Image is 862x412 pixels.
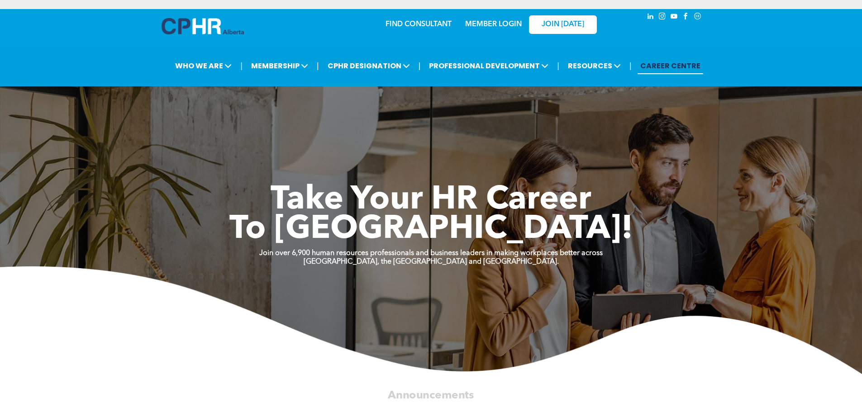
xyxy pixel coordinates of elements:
span: MEMBERSHIP [248,57,311,74]
a: facebook [681,11,691,24]
li: | [317,57,319,75]
span: JOIN [DATE] [542,20,584,29]
a: CAREER CENTRE [638,57,703,74]
a: Social network [693,11,703,24]
strong: Join over 6,900 human resources professionals and business leaders in making workplaces better ac... [259,250,603,257]
li: | [557,57,559,75]
span: PROFESSIONAL DEVELOPMENT [426,57,551,74]
span: WHO WE ARE [172,57,234,74]
strong: [GEOGRAPHIC_DATA], the [GEOGRAPHIC_DATA] and [GEOGRAPHIC_DATA]. [304,258,559,265]
a: youtube [669,11,679,24]
a: linkedin [646,11,656,24]
a: MEMBER LOGIN [465,21,522,28]
a: FIND CONSULTANT [386,21,452,28]
li: | [629,57,632,75]
img: A blue and white logo for cp alberta [162,18,244,34]
span: RESOURCES [565,57,624,74]
a: JOIN [DATE] [529,15,597,34]
li: | [240,57,243,75]
span: CPHR DESIGNATION [325,57,413,74]
span: To [GEOGRAPHIC_DATA]! [229,213,633,246]
a: instagram [657,11,667,24]
li: | [419,57,421,75]
span: Announcements [388,390,474,401]
span: Take Your HR Career [271,184,591,217]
